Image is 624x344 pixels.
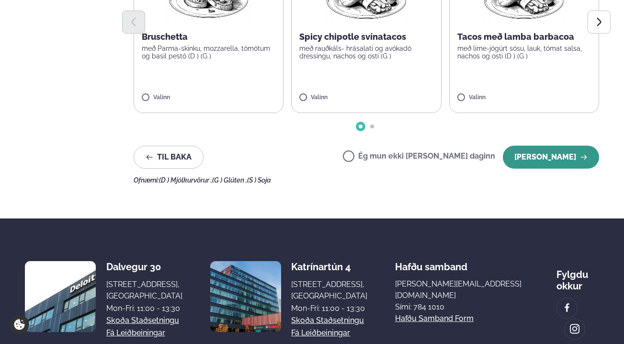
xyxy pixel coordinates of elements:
[106,261,182,273] div: Dalvegur 30
[291,315,364,326] a: Skoða staðsetningu
[359,125,363,128] span: Go to slide 1
[395,253,467,273] span: Hafðu samband
[106,303,182,314] div: Mon-Fri: 11:00 - 13:30
[503,146,599,169] button: [PERSON_NAME]
[569,323,580,334] img: image alt
[299,31,433,43] p: Spicy chipotle svínatacos
[556,261,599,292] div: Fylgdu okkur
[395,278,529,301] a: [PERSON_NAME][EMAIL_ADDRESS][DOMAIN_NAME]
[395,313,474,324] a: Hafðu samband form
[122,11,145,34] button: Previous slide
[159,176,212,184] span: (D ) Mjólkurvörur ,
[247,176,271,184] span: (S ) Soja
[25,261,96,332] img: image alt
[588,11,611,34] button: Next slide
[457,31,591,43] p: Tacos með lamba barbacoa
[299,45,433,60] p: með rauðkáls- hrásalati og avókadó dressingu, nachos og osti (G )
[370,125,374,128] span: Go to slide 2
[134,176,599,184] div: Ofnæmi:
[562,302,572,313] img: image alt
[10,315,29,334] a: Cookie settings
[291,303,367,314] div: Mon-Fri: 11:00 - 13:30
[134,146,204,169] button: Til baka
[291,279,367,302] div: [STREET_ADDRESS], [GEOGRAPHIC_DATA]
[142,45,275,60] p: með Parma-skinku, mozzarella, tómötum og basil pestó (D ) (G )
[106,279,182,302] div: [STREET_ADDRESS], [GEOGRAPHIC_DATA]
[212,176,247,184] span: (G ) Glúten ,
[565,319,585,339] a: image alt
[557,298,577,318] a: image alt
[106,315,179,326] a: Skoða staðsetningu
[291,327,350,339] a: Fá leiðbeiningar
[106,327,165,339] a: Fá leiðbeiningar
[291,261,367,273] div: Katrínartún 4
[142,31,275,43] p: Bruschetta
[457,45,591,60] p: með lime-jógúrt sósu, lauk, tómat salsa, nachos og osti (D ) (G )
[210,261,281,332] img: image alt
[395,301,529,313] p: Sími: 784 1010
